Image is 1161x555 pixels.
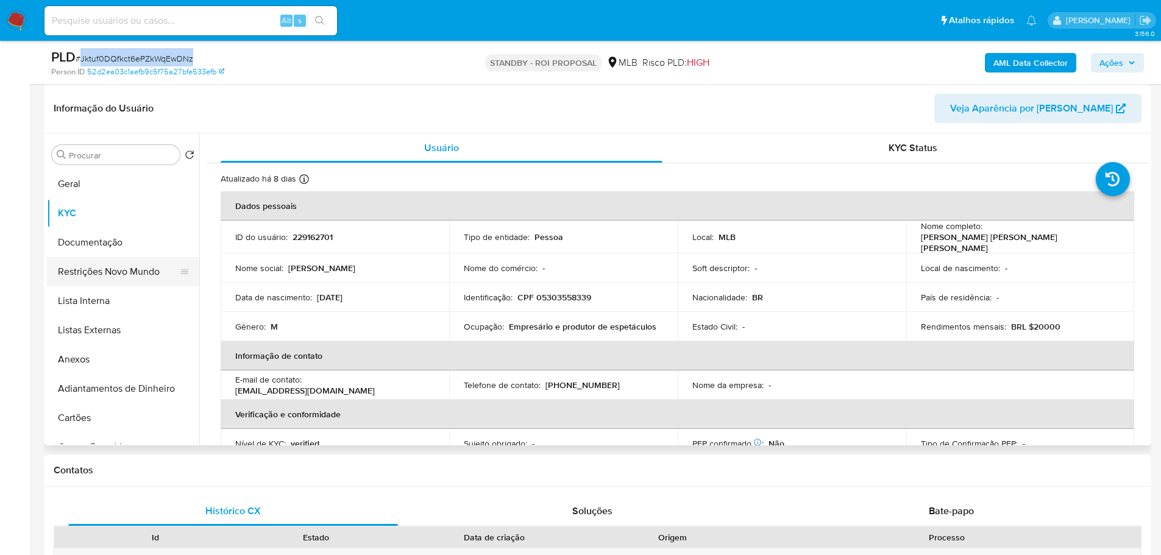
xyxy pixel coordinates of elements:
[1023,438,1025,449] p: -
[692,263,750,274] p: Soft descriptor :
[921,292,992,303] p: País de residência :
[921,221,982,232] p: Nome completo :
[1135,29,1155,38] span: 3.156.0
[545,380,620,391] p: [PHONE_NUMBER]
[532,438,534,449] p: -
[1091,53,1144,72] button: Ações
[921,263,1000,274] p: Local de nascimento :
[761,531,1132,543] div: Processo
[291,438,319,449] p: verified
[692,438,764,449] p: PEP confirmado :
[642,56,709,69] span: Risco PLD:
[293,232,333,242] p: 229162701
[996,292,999,303] p: -
[54,102,154,115] h1: Informação do Usuário
[298,15,302,26] span: s
[769,438,784,449] p: Não
[687,55,709,69] span: HIGH
[769,380,771,391] p: -
[1005,263,1007,274] p: -
[517,292,591,303] p: CPF 05303558339
[405,531,584,543] div: Data de criação
[949,14,1014,27] span: Atalhos rápidos
[205,504,261,518] span: Histórico CX
[221,341,1134,370] th: Informação de contato
[464,292,513,303] p: Identificação :
[47,403,199,433] button: Cartões
[542,263,545,274] p: -
[692,321,737,332] p: Estado Civil :
[47,286,199,316] button: Lista Interna
[921,321,1006,332] p: Rendimentos mensais :
[950,94,1113,123] span: Veja Aparência por [PERSON_NAME]
[76,52,193,65] span: # Jktuf0DQfkct6ePZkWqEwDNz
[317,292,343,303] p: [DATE]
[185,150,194,163] button: Retornar ao pedido padrão
[87,66,224,77] a: 52d2ea03c1aefb9c5f75a27bfe533efb
[282,15,291,26] span: Alt
[271,321,278,332] p: M
[509,321,656,332] p: Empresário e produtor de espetáculos
[572,504,612,518] span: Soluções
[47,345,199,374] button: Anexos
[221,400,1134,429] th: Verificação e conformidade
[57,150,66,160] button: Procurar
[235,374,302,385] p: E-mail de contato :
[1011,321,1060,332] p: BRL $20000
[692,232,714,242] p: Local :
[235,321,266,332] p: Gênero :
[993,53,1068,72] b: AML Data Collector
[235,438,286,449] p: Nível de KYC :
[485,54,602,71] p: STANDBY - ROI PROPOSAL
[752,292,763,303] p: BR
[244,531,388,543] div: Estado
[464,232,530,242] p: Tipo de entidade :
[51,66,85,77] b: Person ID
[464,380,541,391] p: Telefone de contato :
[235,263,283,274] p: Nome social :
[1066,15,1135,26] p: lucas.portella@mercadolivre.com
[534,232,563,242] p: Pessoa
[47,169,199,199] button: Geral
[221,191,1134,221] th: Dados pessoais
[464,438,527,449] p: Sujeito obrigado :
[606,56,637,69] div: MLB
[889,141,937,155] span: KYC Status
[47,433,199,462] button: Contas Bancárias
[601,531,744,543] div: Origem
[692,292,747,303] p: Nacionalidade :
[754,263,757,274] p: -
[921,232,1115,253] p: [PERSON_NAME] [PERSON_NAME] [PERSON_NAME]
[47,374,199,403] button: Adiantamentos de Dinheiro
[84,531,227,543] div: Id
[921,438,1018,449] p: Tipo de Confirmação PEP :
[47,228,199,257] button: Documentação
[934,94,1141,123] button: Veja Aparência por [PERSON_NAME]
[47,257,190,286] button: Restrições Novo Mundo
[235,292,312,303] p: Data de nascimento :
[464,263,538,274] p: Nome do comércio :
[742,321,745,332] p: -
[54,464,1141,476] h1: Contatos
[307,12,332,29] button: search-icon
[985,53,1076,72] button: AML Data Collector
[1139,14,1152,27] a: Sair
[464,321,504,332] p: Ocupação :
[719,232,736,242] p: MLB
[929,504,974,518] span: Bate-papo
[51,47,76,66] b: PLD
[69,150,175,161] input: Procurar
[47,199,199,228] button: KYC
[44,13,337,29] input: Pesquise usuários ou casos...
[288,263,355,274] p: [PERSON_NAME]
[692,380,764,391] p: Nome da empresa :
[1026,15,1037,26] a: Notificações
[1099,53,1123,72] span: Ações
[235,232,288,242] p: ID do usuário :
[424,141,459,155] span: Usuário
[235,385,375,396] p: [EMAIL_ADDRESS][DOMAIN_NAME]
[221,173,296,185] p: Atualizado há 8 dias
[47,316,199,345] button: Listas Externas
